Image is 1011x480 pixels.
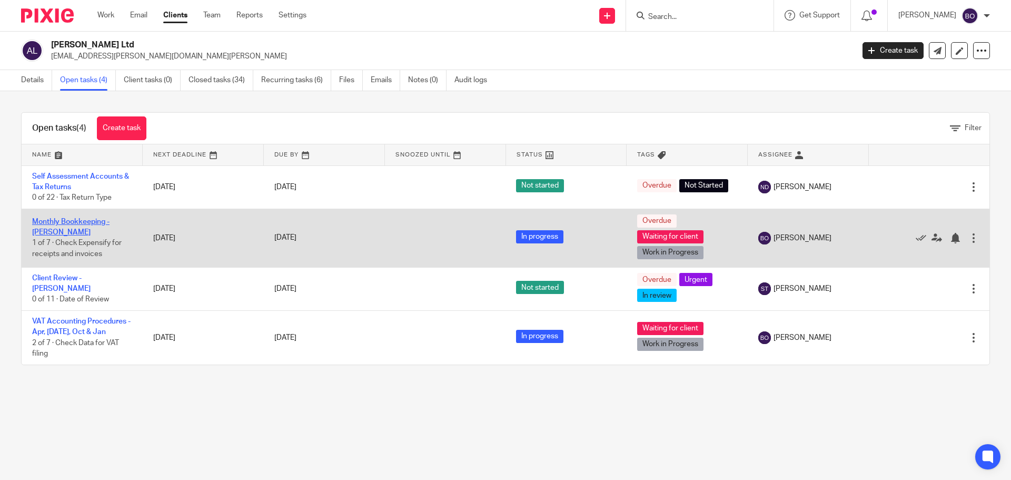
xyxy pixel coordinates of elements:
[637,179,677,192] span: Overdue
[143,267,264,310] td: [DATE]
[679,273,712,286] span: Urgent
[163,10,187,21] a: Clients
[143,310,264,364] td: [DATE]
[863,42,924,59] a: Create task
[758,232,771,244] img: svg%3E
[516,230,563,243] span: In progress
[274,285,296,292] span: [DATE]
[637,338,703,351] span: Work in Progress
[516,179,564,192] span: Not started
[454,70,495,91] a: Audit logs
[774,332,831,343] span: [PERSON_NAME]
[274,234,296,242] span: [DATE]
[130,10,147,21] a: Email
[32,240,122,258] span: 1 of 7 · Check Expensify for receipts and invoices
[274,334,296,341] span: [DATE]
[395,152,451,158] span: Snoozed Until
[32,318,131,336] a: VAT Accounting Procedures - Apr, [DATE], Oct & Jan
[516,281,564,294] span: Not started
[236,10,263,21] a: Reports
[189,70,253,91] a: Closed tasks (34)
[32,123,86,134] h1: Open tasks
[637,152,655,158] span: Tags
[408,70,447,91] a: Notes (0)
[637,322,703,335] span: Waiting for client
[637,246,703,259] span: Work in Progress
[51,40,688,51] h2: [PERSON_NAME] Ltd
[32,339,119,358] span: 2 of 7 · Check Data for VAT filing
[371,70,400,91] a: Emails
[21,40,43,62] img: svg%3E
[637,214,677,228] span: Overdue
[758,282,771,295] img: svg%3E
[32,218,110,236] a: Monthly Bookkeeping - [PERSON_NAME]
[32,173,129,191] a: Self Assessment Accounts & Tax Returns
[60,70,116,91] a: Open tasks (4)
[261,70,331,91] a: Recurring tasks (6)
[679,179,728,192] span: Not Started
[962,7,978,24] img: svg%3E
[203,10,221,21] a: Team
[965,124,982,132] span: Filter
[758,331,771,344] img: svg%3E
[21,8,74,23] img: Pixie
[647,13,742,22] input: Search
[799,12,840,19] span: Get Support
[637,273,677,286] span: Overdue
[76,124,86,132] span: (4)
[21,70,52,91] a: Details
[774,182,831,192] span: [PERSON_NAME]
[143,165,264,209] td: [DATE]
[279,10,306,21] a: Settings
[97,116,146,140] a: Create task
[32,275,91,292] a: Client Review - [PERSON_NAME]
[143,209,264,267] td: [DATE]
[97,10,114,21] a: Work
[774,283,831,294] span: [PERSON_NAME]
[51,51,847,62] p: [EMAIL_ADDRESS][PERSON_NAME][DOMAIN_NAME][PERSON_NAME]
[32,296,109,303] span: 0 of 11 · Date of Review
[637,230,703,243] span: Waiting for client
[339,70,363,91] a: Files
[898,10,956,21] p: [PERSON_NAME]
[516,330,563,343] span: In progress
[637,289,677,302] span: In review
[916,232,931,243] a: Mark as done
[517,152,543,158] span: Status
[32,194,112,201] span: 0 of 22 · Tax Return Type
[758,181,771,193] img: svg%3E
[274,183,296,191] span: [DATE]
[124,70,181,91] a: Client tasks (0)
[774,233,831,243] span: [PERSON_NAME]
